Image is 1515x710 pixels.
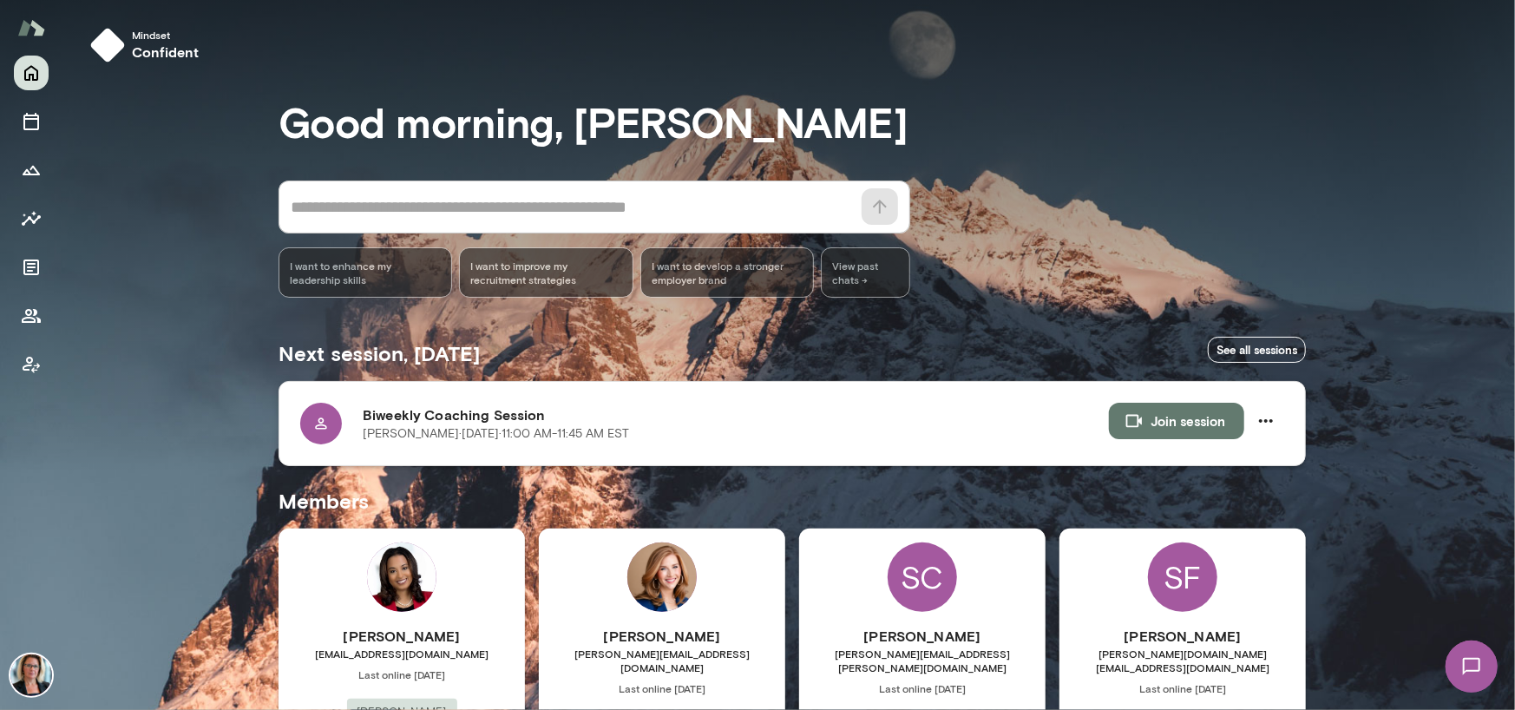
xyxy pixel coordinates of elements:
[279,97,1306,146] h3: Good morning, [PERSON_NAME]
[1109,403,1244,439] button: Join session
[888,542,957,612] div: SC
[14,347,49,382] button: Client app
[279,339,480,367] h5: Next session, [DATE]
[279,647,525,661] span: [EMAIL_ADDRESS][DOMAIN_NAME]
[627,542,697,612] img: Elisabeth Rice
[90,28,125,62] img: mindset
[363,404,1109,425] h6: Biweekly Coaching Session
[279,667,525,681] span: Last online [DATE]
[10,654,52,696] img: Jennifer Alvarez
[470,259,621,286] span: I want to improve my recruitment strategies
[17,11,45,44] img: Mento
[367,542,436,612] img: Brittany Hart
[14,201,49,236] button: Insights
[14,299,49,333] button: Members
[14,104,49,139] button: Sessions
[1148,542,1217,612] div: SF
[14,153,49,187] button: Growth Plan
[279,487,1306,515] h5: Members
[1059,681,1306,695] span: Last online [DATE]
[799,681,1046,695] span: Last online [DATE]
[821,247,910,298] span: View past chats ->
[279,247,452,298] div: I want to enhance my leadership skills
[539,626,785,647] h6: [PERSON_NAME]
[132,42,199,62] h6: confident
[539,647,785,674] span: [PERSON_NAME][EMAIL_ADDRESS][DOMAIN_NAME]
[799,626,1046,647] h6: [PERSON_NAME]
[459,247,633,298] div: I want to improve my recruitment strategies
[799,647,1046,674] span: [PERSON_NAME][EMAIL_ADDRESS][PERSON_NAME][DOMAIN_NAME]
[539,681,785,695] span: Last online [DATE]
[290,259,441,286] span: I want to enhance my leadership skills
[14,56,49,90] button: Home
[1208,337,1306,364] a: See all sessions
[640,247,814,298] div: I want to develop a stronger employer brand
[363,425,629,443] p: [PERSON_NAME] · [DATE] · 11:00 AM-11:45 AM EST
[132,28,199,42] span: Mindset
[83,21,213,69] button: Mindsetconfident
[1059,626,1306,647] h6: [PERSON_NAME]
[279,626,525,647] h6: [PERSON_NAME]
[1059,647,1306,674] span: [PERSON_NAME][DOMAIN_NAME][EMAIL_ADDRESS][DOMAIN_NAME]
[14,250,49,285] button: Documents
[652,259,803,286] span: I want to develop a stronger employer brand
